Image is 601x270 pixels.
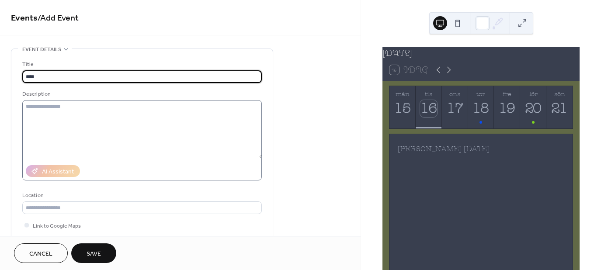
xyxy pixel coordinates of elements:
[468,86,494,128] button: tor18
[494,86,520,128] button: fre19
[416,86,442,128] button: tis16
[382,47,580,59] div: [DATE]
[520,86,546,128] button: lör20
[22,45,61,54] span: Event details
[418,90,439,98] div: tis
[87,249,101,259] span: Save
[420,100,437,117] div: 16
[22,191,260,200] div: Location
[391,138,571,159] div: [PERSON_NAME] [DATE]
[29,249,52,259] span: Cancel
[11,10,38,27] a: Events
[525,100,542,117] div: 20
[551,100,568,117] div: 21
[499,100,516,117] div: 19
[523,90,544,98] div: lör
[392,90,413,98] div: mån
[445,90,466,98] div: ons
[22,90,260,99] div: Description
[22,60,260,69] div: Title
[497,90,518,98] div: fre
[394,100,411,117] div: 15
[14,243,68,263] button: Cancel
[38,10,79,27] span: / Add Event
[71,243,116,263] button: Save
[546,86,573,128] button: sön21
[33,222,81,231] span: Link to Google Maps
[446,100,463,117] div: 17
[472,100,490,117] div: 18
[389,86,416,128] button: mån15
[471,90,492,98] div: tor
[549,90,570,98] div: sön
[442,86,468,128] button: ons17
